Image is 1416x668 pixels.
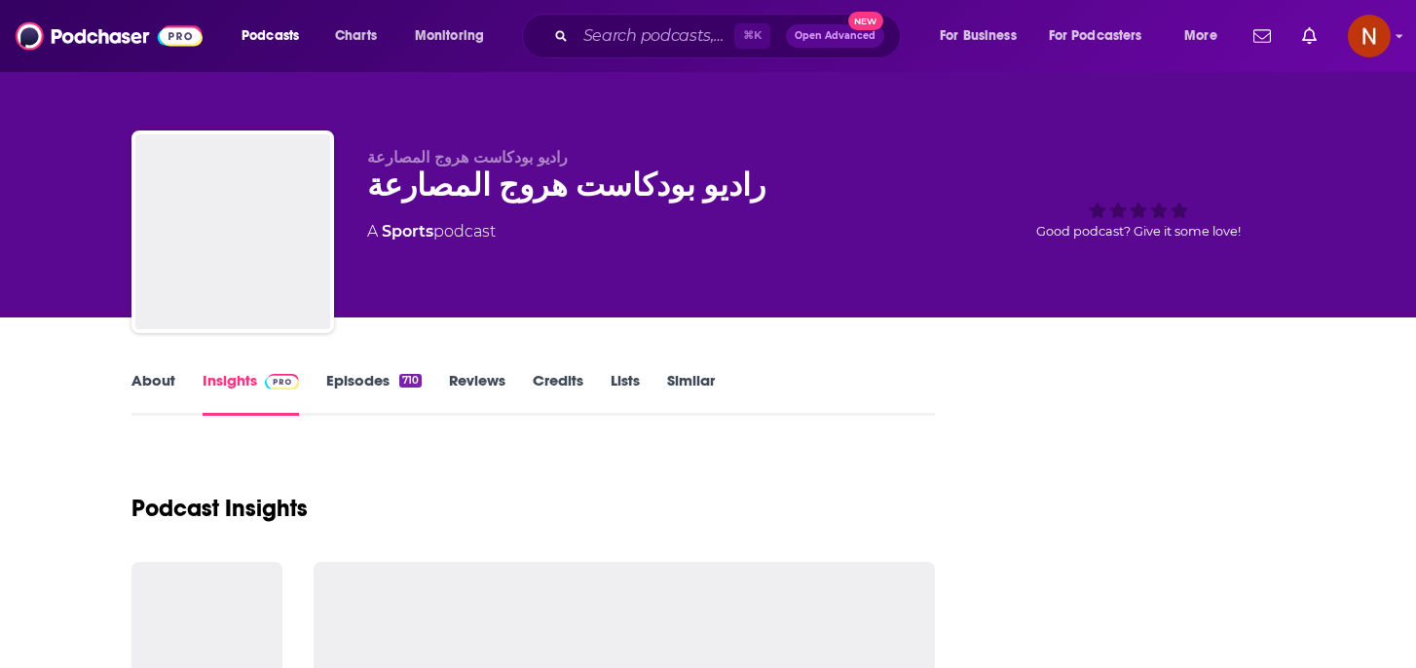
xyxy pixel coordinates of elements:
[131,494,308,523] h1: Podcast Insights
[786,24,884,48] button: Open AdvancedNew
[795,31,876,41] span: Open Advanced
[940,22,1017,50] span: For Business
[382,222,433,241] a: Sports
[131,371,175,416] a: About
[848,12,883,30] span: New
[16,18,203,55] img: Podchaser - Follow, Share and Rate Podcasts
[367,148,568,167] span: راديو بودكاست هروج المصارعة
[1036,20,1171,52] button: open menu
[322,20,389,52] a: Charts
[335,22,377,50] span: Charts
[1348,15,1391,57] img: User Profile
[926,20,1041,52] button: open menu
[228,20,324,52] button: open menu
[1294,19,1324,53] a: Show notifications dropdown
[611,371,640,416] a: Lists
[449,371,505,416] a: Reviews
[992,148,1285,269] div: Good podcast? Give it some love!
[1348,15,1391,57] span: Logged in as AdelNBM
[399,374,422,388] div: 710
[367,220,496,243] div: A podcast
[734,23,770,49] span: ⌘ K
[1171,20,1242,52] button: open menu
[533,371,583,416] a: Credits
[1184,22,1217,50] span: More
[667,371,715,416] a: Similar
[203,371,299,416] a: InsightsPodchaser Pro
[265,374,299,390] img: Podchaser Pro
[1348,15,1391,57] button: Show profile menu
[1036,224,1241,239] span: Good podcast? Give it some love!
[1246,19,1279,53] a: Show notifications dropdown
[242,22,299,50] span: Podcasts
[1049,22,1142,50] span: For Podcasters
[415,22,484,50] span: Monitoring
[540,14,919,58] div: Search podcasts, credits, & more...
[401,20,509,52] button: open menu
[576,20,734,52] input: Search podcasts, credits, & more...
[326,371,422,416] a: Episodes710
